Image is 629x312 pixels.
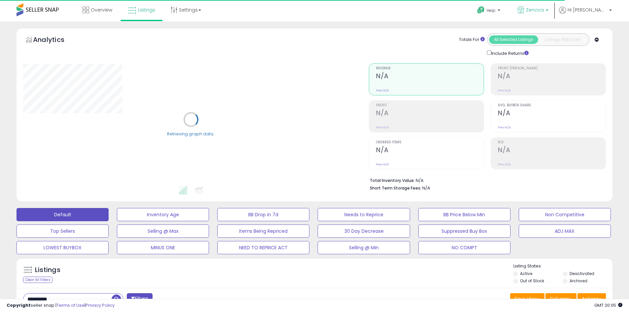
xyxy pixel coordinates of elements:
[477,6,485,14] i: Get Help
[318,225,410,238] button: 30 Day Decrease
[318,208,410,221] button: Needs to Reprice
[117,225,209,238] button: Selling @ Max
[545,293,577,304] button: Columns
[376,67,484,70] span: Revenue
[519,225,611,238] button: ADJ MAX
[376,104,484,107] span: Profit
[138,7,155,13] span: Listings
[498,67,606,70] span: Profit [PERSON_NAME]
[17,241,109,254] button: LOWEST BUYBOX
[7,302,31,308] strong: Copyright
[370,176,601,184] li: N/A
[376,125,389,129] small: Prev: N/A
[376,141,484,144] span: Ordered Items
[472,1,507,21] a: Help
[376,88,389,92] small: Prev: N/A
[17,225,109,238] button: Top Sellers
[376,162,389,166] small: Prev: N/A
[418,208,510,221] button: BB Price Below Min
[376,72,484,81] h2: N/A
[418,241,510,254] button: NO COMPT
[550,295,571,302] span: Columns
[538,35,587,44] button: Listings With Cost
[498,141,606,144] span: ROI
[570,278,587,284] label: Archived
[217,208,309,221] button: BB Drop in 7d
[91,7,112,13] span: Overview
[17,208,109,221] button: Default
[489,35,538,44] button: All Selected Listings
[117,208,209,221] button: Inventory Age
[370,185,421,191] b: Short Term Storage Fees:
[498,125,511,129] small: Prev: N/A
[498,72,606,81] h2: N/A
[498,162,511,166] small: Prev: N/A
[520,278,544,284] label: Out of Stock
[167,131,215,137] div: Retrieving graph data..
[33,35,77,46] h5: Analytics
[568,7,607,13] span: Hi [PERSON_NAME]
[498,104,606,107] span: Avg. Buybox Share
[117,241,209,254] button: MINUS ONE
[318,241,410,254] button: Selling @ Min
[498,146,606,155] h2: N/A
[498,88,511,92] small: Prev: N/A
[86,302,115,308] a: Privacy Policy
[418,225,510,238] button: Suppressed Buy Box
[526,7,544,13] span: Zenova
[370,178,415,183] b: Total Inventory Value:
[520,271,532,276] label: Active
[127,293,153,305] button: Filters
[487,8,496,13] span: Help
[7,302,115,309] div: seller snap | |
[570,271,594,276] label: Deactivated
[513,263,612,269] p: Listing States:
[35,265,60,275] h5: Listings
[376,109,484,118] h2: N/A
[56,302,85,308] a: Terms of Use
[519,208,611,221] button: Non Competitive
[376,146,484,155] h2: N/A
[498,109,606,118] h2: N/A
[422,185,430,191] span: N/A
[459,37,485,43] div: Totals For
[217,241,309,254] button: NEED TO REPRICE ACT
[559,7,612,21] a: Hi [PERSON_NAME]
[482,49,537,57] div: Include Returns
[577,293,606,304] button: Actions
[23,277,52,283] div: Clear All Filters
[594,302,622,308] span: 2025-08-13 20:05 GMT
[217,225,309,238] button: Items Being Repriced
[510,293,544,304] button: Save View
